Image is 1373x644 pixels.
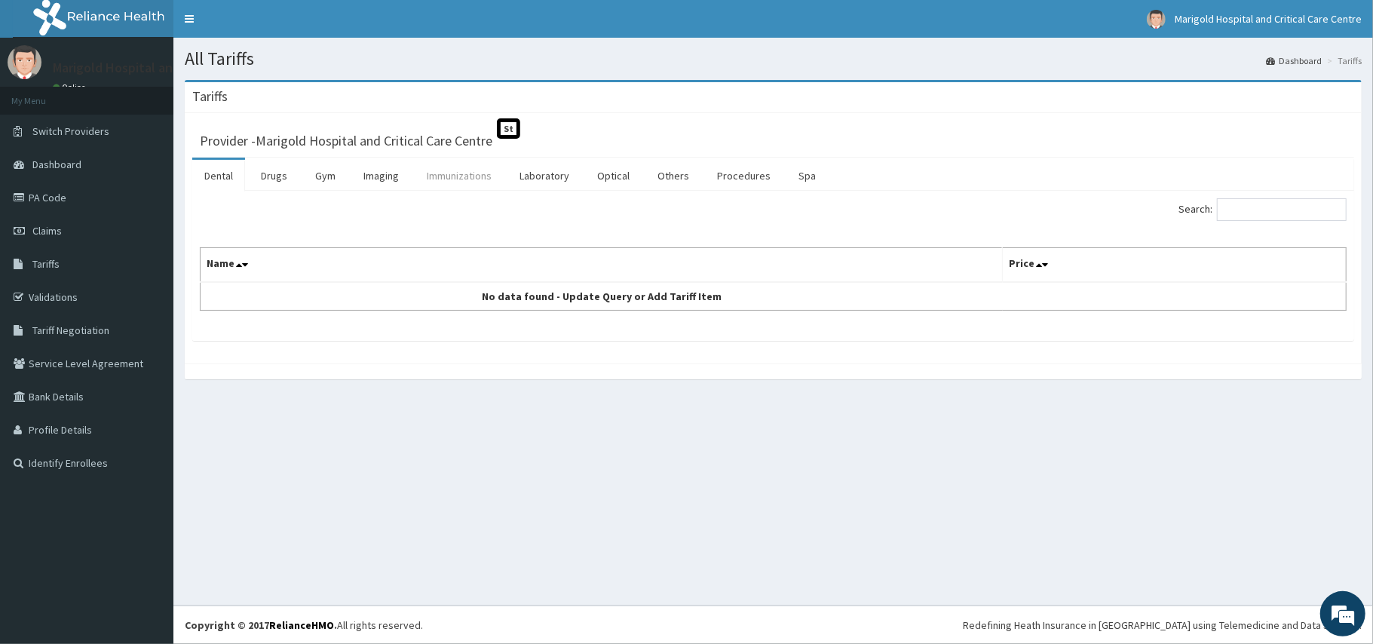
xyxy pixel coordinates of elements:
[200,134,492,148] h3: Provider - Marigold Hospital and Critical Care Centre
[269,618,334,632] a: RelianceHMO
[497,118,520,139] span: St
[705,160,783,192] a: Procedures
[415,160,504,192] a: Immunizations
[192,90,228,103] h3: Tariffs
[53,82,89,93] a: Online
[645,160,701,192] a: Others
[201,282,1003,311] td: No data found - Update Query or Add Tariff Item
[303,160,348,192] a: Gym
[53,61,298,75] p: Marigold Hospital and Critical Care Centre
[1266,54,1322,67] a: Dashboard
[1003,248,1347,283] th: Price
[32,124,109,138] span: Switch Providers
[32,224,62,238] span: Claims
[786,160,828,192] a: Spa
[185,49,1362,69] h1: All Tariffs
[192,160,245,192] a: Dental
[1175,12,1362,26] span: Marigold Hospital and Critical Care Centre
[185,618,337,632] strong: Copyright © 2017 .
[585,160,642,192] a: Optical
[201,248,1003,283] th: Name
[247,8,283,44] div: Minimize live chat window
[8,45,41,79] img: User Image
[32,257,60,271] span: Tariffs
[963,618,1362,633] div: Redefining Heath Insurance in [GEOGRAPHIC_DATA] using Telemedicine and Data Science!
[78,84,253,104] div: Chat with us now
[8,412,287,465] textarea: Type your message and hit 'Enter'
[1147,10,1166,29] img: User Image
[28,75,61,113] img: d_794563401_company_1708531726252_794563401
[249,160,299,192] a: Drugs
[173,606,1373,644] footer: All rights reserved.
[1178,198,1347,221] label: Search:
[507,160,581,192] a: Laboratory
[87,190,208,342] span: We're online!
[32,324,109,337] span: Tariff Negotiation
[351,160,411,192] a: Imaging
[1217,198,1347,221] input: Search:
[1323,54,1362,67] li: Tariffs
[32,158,81,171] span: Dashboard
